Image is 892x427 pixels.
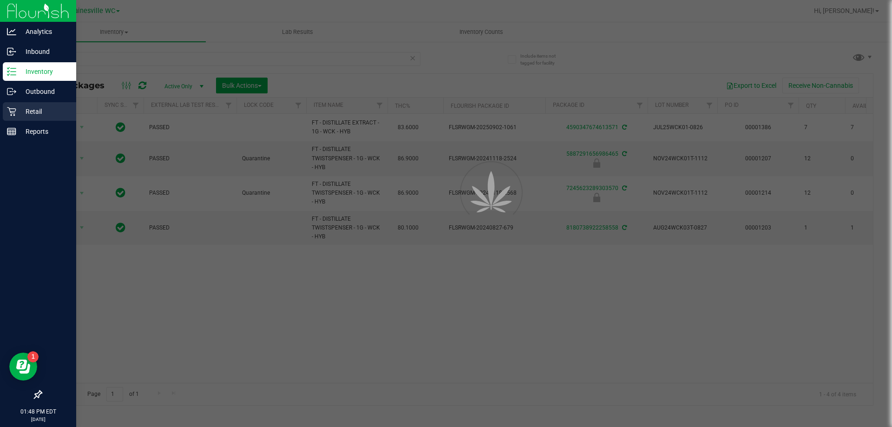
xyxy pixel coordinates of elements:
[4,407,72,416] p: 01:48 PM EDT
[7,47,16,56] inline-svg: Inbound
[7,107,16,116] inline-svg: Retail
[16,86,72,97] p: Outbound
[16,26,72,37] p: Analytics
[16,66,72,77] p: Inventory
[27,351,39,362] iframe: Resource center unread badge
[7,127,16,136] inline-svg: Reports
[4,416,72,423] p: [DATE]
[7,27,16,36] inline-svg: Analytics
[7,87,16,96] inline-svg: Outbound
[16,126,72,137] p: Reports
[16,46,72,57] p: Inbound
[9,353,37,381] iframe: Resource center
[7,67,16,76] inline-svg: Inventory
[16,106,72,117] p: Retail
